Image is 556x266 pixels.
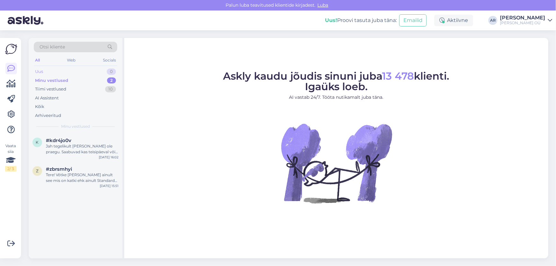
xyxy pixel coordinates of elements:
[5,143,17,172] div: Vaata siia
[107,68,116,75] div: 0
[46,138,71,143] span: #kdr4jo0v
[35,95,59,101] div: AI Assistent
[36,169,39,173] span: z
[500,15,545,20] div: [PERSON_NAME]
[382,70,414,82] span: 13 478
[35,68,43,75] div: Uus
[99,155,119,160] div: [DATE] 16:02
[325,17,397,24] div: Proovi tasuta juba täna:
[35,104,44,110] div: Kõik
[5,43,17,55] img: Askly Logo
[46,166,72,172] span: #zbrsmhyi
[223,94,450,101] p: AI vastab 24/7. Tööta nutikamalt juba täna.
[36,140,39,145] span: k
[434,15,473,26] div: Aktiivne
[35,86,66,92] div: Tiimi vestlused
[279,106,394,220] img: No Chat active
[105,86,116,92] div: 10
[34,56,41,64] div: All
[35,112,61,119] div: Arhiveeritud
[500,20,545,25] div: [PERSON_NAME] OÜ
[325,17,337,23] b: Uus!
[107,77,116,84] div: 2
[488,16,497,25] div: AR
[5,166,17,172] div: 2 / 3
[316,2,330,8] span: Luba
[399,14,427,26] button: Emailid
[500,15,552,25] a: [PERSON_NAME][PERSON_NAME] OÜ
[223,70,450,93] span: Askly kaudu jõudis sinuni juba klienti. Igaüks loeb.
[46,172,119,183] div: Tere! Võtke [PERSON_NAME] ainult see mis on katki ehk ainult Standard otsik.
[102,56,117,64] div: Socials
[100,183,119,188] div: [DATE] 15:51
[40,44,65,50] span: Otsi kliente
[35,77,68,84] div: Minu vestlused
[61,124,90,129] span: Minu vestlused
[46,143,119,155] div: Jah tegelikult [PERSON_NAME] ole praegu. Saabuvad kas teisipäeval või reede
[66,56,77,64] div: Web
